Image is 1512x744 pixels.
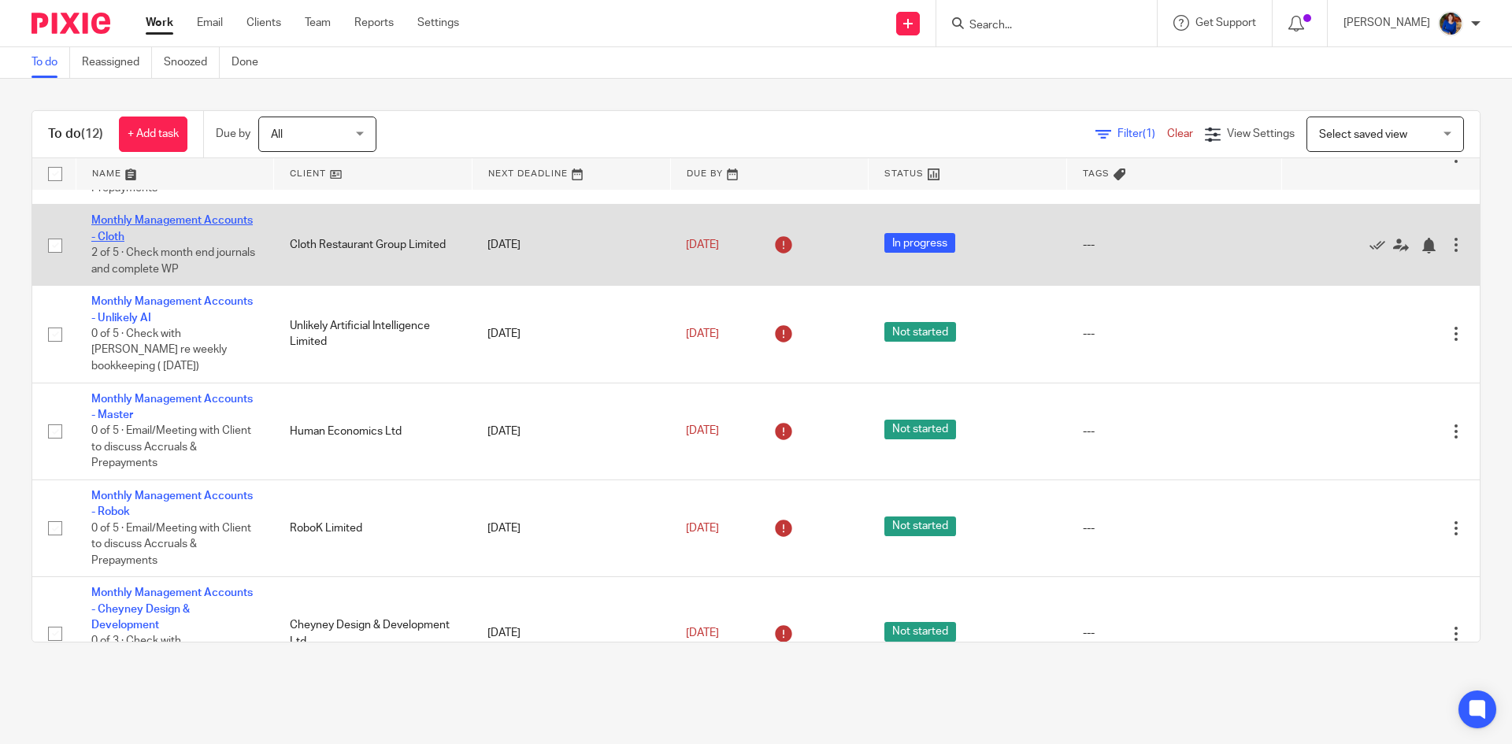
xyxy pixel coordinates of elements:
span: [DATE] [686,328,719,339]
a: Work [146,15,173,31]
td: [DATE] [472,479,670,576]
span: (1) [1143,128,1155,139]
td: Cloth Restaurant Group Limited [274,205,472,286]
span: Tags [1083,169,1110,178]
a: Team [305,15,331,31]
span: Filter [1117,128,1167,139]
span: 0 of 3 · Check with [PERSON_NAME] that all book keeping is up to date. [91,635,239,679]
span: (12) [81,128,103,140]
span: Not started [884,516,956,536]
a: Settings [417,15,459,31]
span: 0 of 5 · Email/Meeting with Client to discuss Accruals & Prepayments [91,523,251,566]
td: Human Economics Ltd [274,383,472,479]
a: Monthly Management Accounts - Master [91,394,253,420]
span: [DATE] [686,523,719,534]
div: --- [1083,326,1266,342]
a: To do [31,47,70,78]
a: Clients [246,15,281,31]
a: Clear [1167,128,1193,139]
img: Nicole.jpeg [1438,11,1463,36]
td: RoboK Limited [274,479,472,576]
td: [DATE] [472,205,670,286]
a: Email [197,15,223,31]
a: Reports [354,15,394,31]
img: Pixie [31,13,110,34]
a: + Add task [119,117,187,152]
td: [DATE] [472,577,670,690]
a: Done [232,47,270,78]
span: View Settings [1227,128,1295,139]
span: Not started [884,420,956,439]
a: Monthly Management Accounts - Cloth [91,215,253,242]
p: [PERSON_NAME] [1343,15,1430,31]
a: Monthly Management Accounts - Robok [91,490,253,517]
a: Mark as done [1369,237,1393,253]
span: All [271,129,283,140]
span: Not started [884,622,956,642]
td: Cheyney Design & Development Ltd. [274,577,472,690]
span: [DATE] [686,426,719,437]
span: 2 of 5 · Check month end journals and complete WP [91,247,255,275]
a: Snoozed [164,47,220,78]
td: [DATE] [472,383,670,479]
a: Monthly Management Accounts - Unlikely AI [91,296,253,323]
a: Monthly Management Accounts - Cheyney Design & Development [91,587,253,631]
span: Select saved view [1319,129,1407,140]
span: 0 of 5 · Check with [PERSON_NAME] re weekly bookkeeping ( [DATE]) [91,328,227,372]
td: Unlikely Artificial Intelligence Limited [274,286,472,383]
div: --- [1083,625,1266,641]
span: In progress [884,233,955,253]
span: [DATE] [686,627,719,639]
span: [DATE] [686,239,719,250]
td: [DATE] [472,286,670,383]
div: --- [1083,520,1266,536]
h1: To do [48,126,103,143]
input: Search [968,19,1110,33]
div: --- [1083,237,1266,253]
div: --- [1083,424,1266,439]
p: Due by [216,126,250,142]
span: Not started [884,322,956,342]
span: Get Support [1195,17,1256,28]
span: 0 of 5 · Email/Meeting with Client to discuss Accruals & Prepayments [91,425,251,468]
a: Reassigned [82,47,152,78]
